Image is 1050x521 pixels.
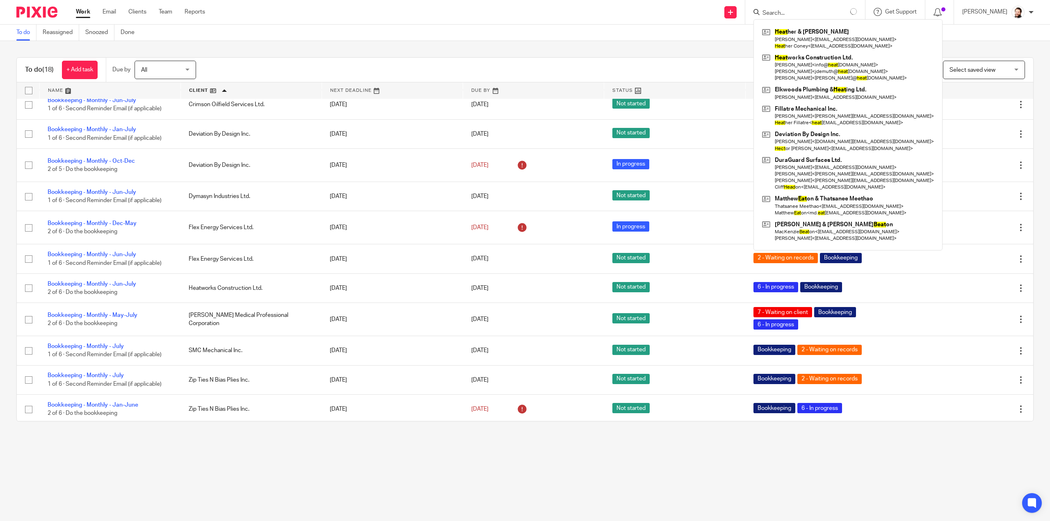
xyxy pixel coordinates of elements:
[103,8,116,16] a: Email
[612,221,649,232] span: In progress
[885,9,917,15] span: Get Support
[48,352,162,358] span: 1 of 6 · Second Reminder Email (if applicable)
[48,252,136,257] a: Bookkeeping - Monthly - Jun-July
[753,403,795,413] span: Bookkeeping
[48,289,117,295] span: 2 of 6 · Do the bookkeeping
[322,149,463,182] td: [DATE]
[62,61,98,79] a: + Add task
[85,25,114,41] a: Snoozed
[180,211,322,244] td: Flex Energy Services Ltd.
[180,149,322,182] td: Deviation By Design Inc.
[180,303,322,336] td: [PERSON_NAME] Medical Professional Corporation
[180,244,322,273] td: Flex Energy Services Ltd.
[612,159,649,169] span: In progress
[322,273,463,303] td: [DATE]
[612,98,650,109] span: Not started
[42,66,54,73] span: (18)
[471,348,488,353] span: [DATE]
[471,406,488,412] span: [DATE]
[753,374,795,384] span: Bookkeeping
[322,90,463,119] td: [DATE]
[48,158,135,164] a: Bookkeeping - Monthly - Oct-Dec
[797,374,862,384] span: 2 - Waiting on records
[612,313,650,323] span: Not started
[112,66,130,74] p: Due by
[48,321,117,326] span: 2 of 6 · Do the bookkeeping
[159,8,172,16] a: Team
[612,190,650,200] span: Not started
[76,8,90,16] a: Work
[128,8,146,16] a: Clients
[48,106,162,112] span: 1 of 6 · Second Reminder Email (if applicable)
[48,410,117,416] span: 2 of 6 · Do the bookkeeping
[762,10,835,17] input: Search
[753,282,798,292] span: 6 - In progress
[180,365,322,394] td: Zip Ties N Bias Plies Inc.
[612,345,650,355] span: Not started
[753,307,812,317] span: 7 - Waiting on client
[48,189,136,195] a: Bookkeeping - Monthly - Jun-July
[48,344,124,349] a: Bookkeeping - Monthly - July
[180,273,322,303] td: Heatworks Construction Ltd.
[180,182,322,211] td: Dymasyn Industries Ltd.
[48,229,117,235] span: 2 of 6 · Do the bookkeeping
[800,282,842,292] span: Bookkeeping
[48,166,117,172] span: 2 of 5 · Do the bookkeeping
[753,253,818,263] span: 2 - Waiting on records
[612,403,650,413] span: Not started
[48,381,162,387] span: 1 of 6 · Second Reminder Email (if applicable)
[471,131,488,137] span: [DATE]
[141,67,147,73] span: All
[48,260,162,266] span: 1 of 6 · Second Reminder Email (if applicable)
[48,402,138,408] a: Bookkeeping - Monthly - Jan-June
[820,253,862,263] span: Bookkeeping
[180,90,322,119] td: Crimson Oilfield Services Ltd.
[797,403,842,413] span: 6 - In progress
[43,25,79,41] a: Reassigned
[322,119,463,148] td: [DATE]
[1011,6,1025,19] img: Jayde%20Headshot.jpg
[612,128,650,138] span: Not started
[814,307,856,317] span: Bookkeeping
[322,182,463,211] td: [DATE]
[322,395,463,424] td: [DATE]
[16,25,37,41] a: To do
[471,225,488,230] span: [DATE]
[180,119,322,148] td: Deviation By Design Inc.
[48,127,136,132] a: Bookkeeping - Monthly - Jan-July
[471,102,488,107] span: [DATE]
[48,312,137,318] a: Bookkeeping - Monthly - May-July
[48,221,137,226] a: Bookkeeping - Monthly - Dec-May
[180,395,322,424] td: Zip Ties N Bias Plies Inc.
[185,8,205,16] a: Reports
[850,8,857,15] svg: Results are loading
[471,377,488,383] span: [DATE]
[471,285,488,291] span: [DATE]
[612,253,650,263] span: Not started
[180,336,322,365] td: SMC Mechanical Inc.
[322,211,463,244] td: [DATE]
[322,244,463,273] td: [DATE]
[612,374,650,384] span: Not started
[471,162,488,168] span: [DATE]
[753,319,798,330] span: 6 - In progress
[16,7,57,18] img: Pixie
[48,373,124,378] a: Bookkeeping - Monthly - July
[471,256,488,262] span: [DATE]
[612,282,650,292] span: Not started
[121,25,141,41] a: Done
[322,365,463,394] td: [DATE]
[25,66,54,74] h1: To do
[797,345,862,355] span: 2 - Waiting on records
[48,198,162,203] span: 1 of 6 · Second Reminder Email (if applicable)
[471,316,488,322] span: [DATE]
[48,281,136,287] a: Bookkeeping - Monthly - Jun-July
[322,303,463,336] td: [DATE]
[471,193,488,199] span: [DATE]
[962,8,1007,16] p: [PERSON_NAME]
[950,67,995,73] span: Select saved view
[48,98,136,103] a: Bookkeeping - Monthly - Jun-July
[322,336,463,365] td: [DATE]
[48,135,162,141] span: 1 of 6 · Second Reminder Email (if applicable)
[753,345,795,355] span: Bookkeeping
